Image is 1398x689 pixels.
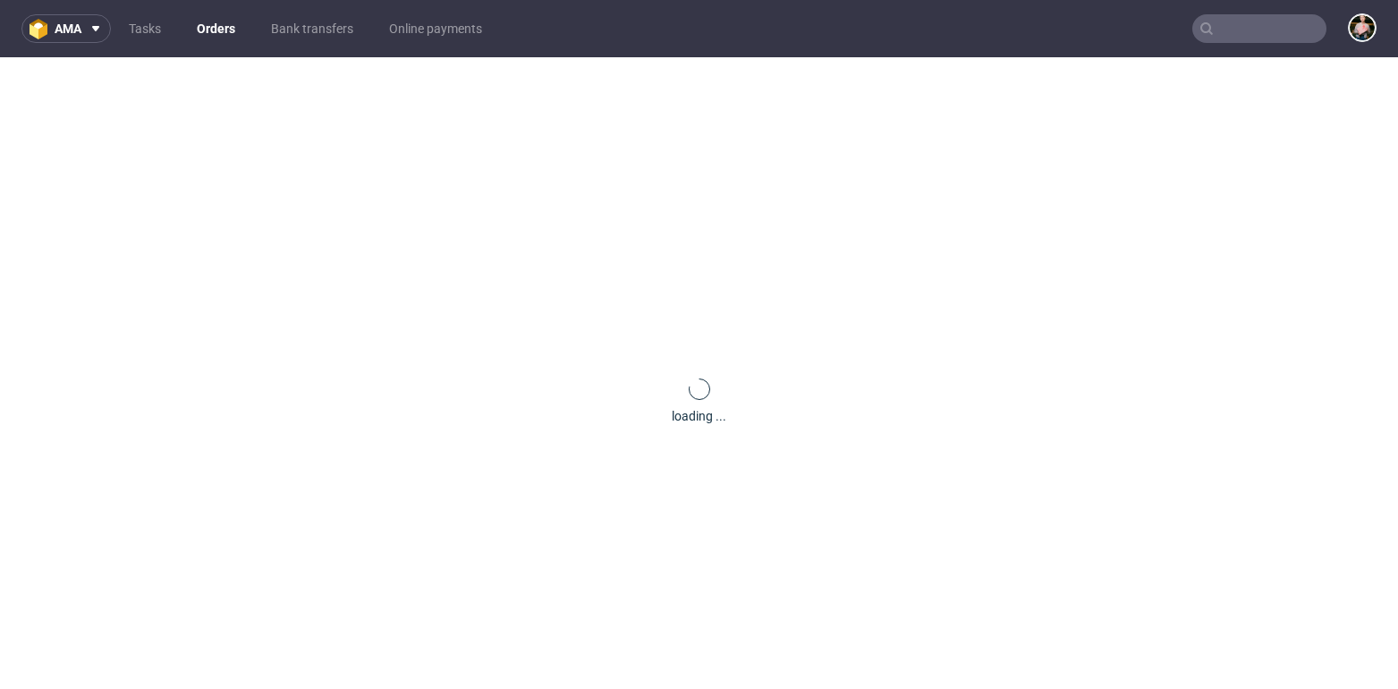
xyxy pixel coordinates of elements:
[30,19,55,39] img: logo
[186,14,246,43] a: Orders
[672,407,726,425] div: loading ...
[118,14,172,43] a: Tasks
[378,14,493,43] a: Online payments
[260,14,364,43] a: Bank transfers
[21,14,111,43] button: ama
[1350,15,1375,40] img: Marta Tomaszewska
[55,22,81,35] span: ama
